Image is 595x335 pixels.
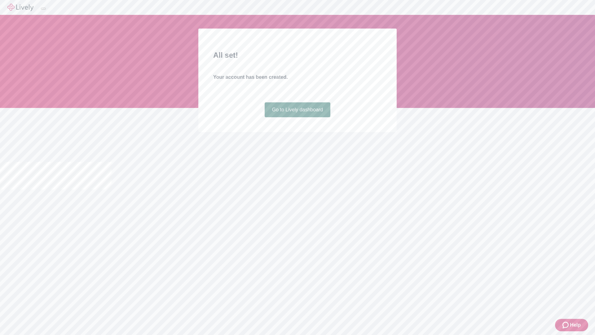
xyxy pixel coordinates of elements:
[213,74,382,81] h4: Your account has been created.
[213,50,382,61] h2: All set!
[41,8,46,10] button: Log out
[555,319,588,331] button: Zendesk support iconHelp
[570,321,581,329] span: Help
[562,321,570,329] svg: Zendesk support icon
[7,4,33,11] img: Lively
[265,102,331,117] a: Go to Lively dashboard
